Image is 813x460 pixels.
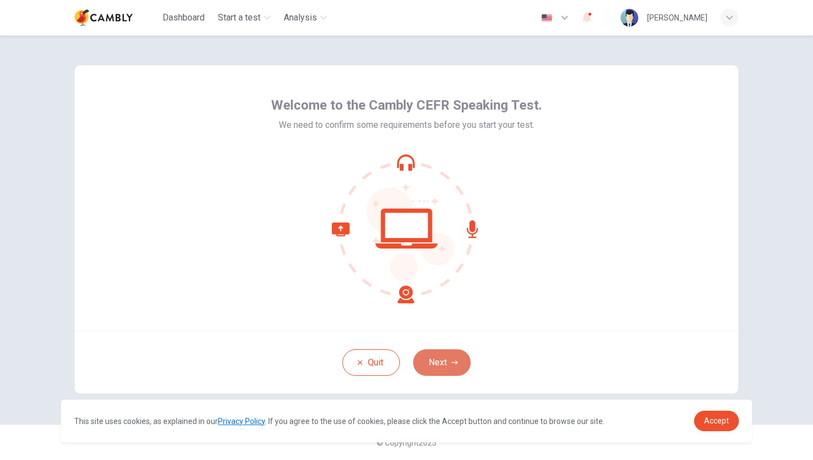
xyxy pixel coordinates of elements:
[540,14,554,22] img: en
[377,438,436,447] span: © Copyright 2025
[74,417,604,426] span: This site uses cookies, as explained in our . If you agree to the use of cookies, please click th...
[647,11,707,24] div: [PERSON_NAME]
[218,11,260,24] span: Start a test
[279,118,534,132] span: We need to confirm some requirements before you start your test.
[342,349,400,376] button: Quit
[75,7,158,29] a: Cambly logo
[213,8,275,28] button: Start a test
[75,7,133,29] img: Cambly logo
[694,411,739,431] a: dismiss cookie message
[271,96,542,114] span: Welcome to the Cambly CEFR Speaking Test.
[621,9,638,27] img: Profile picture
[218,417,265,426] a: Privacy Policy
[284,11,317,24] span: Analysis
[163,11,205,24] span: Dashboard
[704,416,729,425] span: Accept
[61,400,752,442] div: cookieconsent
[158,8,209,28] button: Dashboard
[413,349,471,376] button: Next
[279,8,331,28] button: Analysis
